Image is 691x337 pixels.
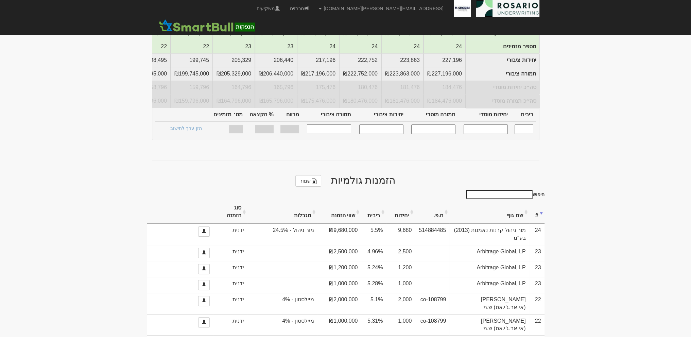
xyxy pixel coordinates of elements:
th: % הקצאה [245,108,276,122]
td: תמורה ציבורי [297,67,339,81]
th: יחידות ציבורי [354,108,406,122]
td: ₪1,000,000 [317,314,361,336]
td: ידנית [213,293,247,314]
td: מור ניהול קרנות נאמנות (2013) בע"מ [449,223,529,245]
td: ידנית [213,223,247,245]
th: תמורה מוסדי [406,108,459,122]
th: מגבלות: activate to sort column ascending [247,201,317,223]
td: ידנית [213,314,247,336]
td: סה״כ יחידות [381,81,424,94]
td: 23 [529,277,545,293]
td: ₪9,680,000 [317,223,361,245]
th: יחידות: activate to sort column ascending [386,201,415,223]
td: יחידות ציבורי [339,53,381,67]
img: SmartBull Logo [157,19,257,32]
td: 9,680 [386,223,415,245]
td: ₪1,000,000 [317,277,361,293]
td: ₪2,000,000 [317,293,361,314]
th: ח.פ.: activate to sort column ascending [415,201,449,223]
td: יחידות ציבורי [381,53,424,67]
td: מספר מזמינים [424,40,466,53]
td: Arbitrage Global, LP [449,245,529,261]
td: סה״כ יחידות [255,81,297,94]
td: 5.24% [361,261,386,277]
span: מיילסטון - 4% [251,296,314,304]
td: ₪2,500,000 [317,245,361,261]
td: מספר מזמינים [255,40,297,53]
th: ריבית [511,108,536,122]
td: סה״כ תמורה [213,94,255,108]
td: 5.5% [361,223,386,245]
td: סה״כ יחידות [171,81,213,94]
td: יחידות ציבורי [171,53,213,67]
td: מספר מזמינים [171,40,213,53]
td: סה״כ תמורה [339,94,381,108]
td: יחידות ציבורי [424,53,466,67]
td: סה״כ תמורה [297,94,339,108]
span: מיילסטון - 4% [251,317,314,325]
td: co-108799 [415,293,449,314]
td: תמורה ציבורי [213,67,255,81]
th: שווי הזמנה: activate to sort column ascending [317,201,361,223]
td: 24 [529,223,545,245]
img: excel-file-black.png [311,179,317,184]
td: מספר מזמינים [466,40,539,54]
td: Arbitrage Global, LP [449,261,529,277]
td: 5.31% [361,314,386,336]
td: סה״כ תמורה מוסדי [466,94,539,108]
td: 2,000 [386,293,415,314]
td: 5.1% [361,293,386,314]
td: 22 [529,293,545,314]
td: תמורה ציבורי [255,67,297,81]
td: 5.28% [361,277,386,293]
td: ידנית [213,245,247,261]
td: 22 [529,314,545,336]
td: יחידות ציבורי [297,53,339,67]
th: ריבית: activate to sort column ascending [361,201,386,223]
td: סה״כ תמורה [255,94,297,108]
td: תמורה ציבורי [424,67,466,81]
td: 2,500 [386,245,415,261]
td: 1,000 [386,277,415,293]
td: 4.96% [361,245,386,261]
span: מור ניהול - 24.5% [251,226,314,234]
td: תמורה ציבורי [339,67,381,81]
td: co-108799 [415,314,449,336]
td: סה״כ תמורה [171,94,213,108]
td: מספר מזמינים [213,40,255,53]
th: תמורה ציבורי [302,108,354,122]
td: תמורה ציבורי [171,67,213,81]
td: ₪1,200,000 [317,261,361,277]
td: תמורה ציבורי [466,67,539,81]
td: ידנית [213,277,247,293]
td: סה״כ יחידות [297,81,339,94]
td: ידנית [213,261,247,277]
td: יחידות ציבורי [466,54,539,67]
a: שמור [295,175,321,187]
td: סה״כ יחידות [213,81,255,94]
td: [PERSON_NAME] (אי.אר.ג'י.אס) ש.מ [449,314,529,336]
td: סה״כ יחידות [424,81,466,94]
td: סה״כ יחידות מוסדי [466,81,539,94]
td: 23 [529,245,545,261]
td: סה״כ תמורה [424,94,466,108]
h2: הזמנות גולמיות [147,174,545,187]
label: חיפוש [464,190,545,199]
td: מספר מזמינים [339,40,381,53]
td: 1,200 [386,261,415,277]
td: מספר מזמינים [381,40,424,53]
th: מרווח [276,108,302,122]
th: שם גוף: activate to sort column ascending [449,201,529,223]
td: יחידות ציבורי [255,53,297,67]
th: מס׳ מזמינים [209,108,245,122]
td: סה״כ תמורה [381,94,424,108]
td: תמורה ציבורי [381,67,424,81]
td: Arbitrage Global, LP [449,277,529,293]
td: יחידות ציבורי [213,53,255,67]
td: [PERSON_NAME] (אי.אר.ג'י.אס) ש.מ [449,293,529,314]
input: חיפוש [466,190,533,199]
th: יחידות מוסדי [458,108,511,122]
td: 514884485 [415,223,449,245]
td: 1,000 [386,314,415,336]
td: סה״כ יחידות [339,81,381,94]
